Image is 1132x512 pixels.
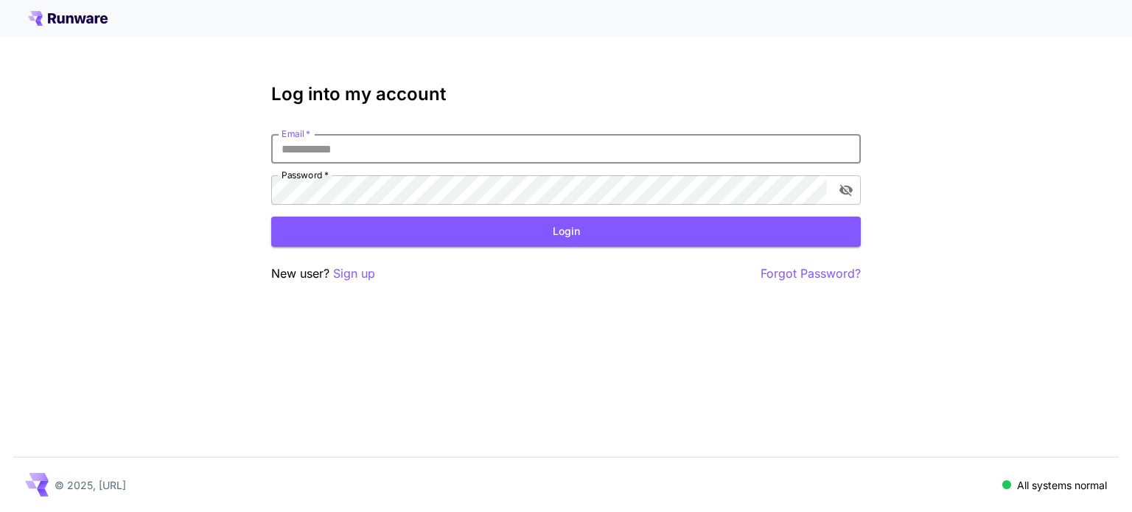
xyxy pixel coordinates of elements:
[55,477,126,493] p: © 2025, [URL]
[271,84,861,105] h3: Log into my account
[1017,477,1107,493] p: All systems normal
[761,264,861,283] button: Forgot Password?
[282,127,310,140] label: Email
[333,264,375,283] button: Sign up
[833,177,859,203] button: toggle password visibility
[271,264,375,283] p: New user?
[271,217,861,247] button: Login
[282,169,329,181] label: Password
